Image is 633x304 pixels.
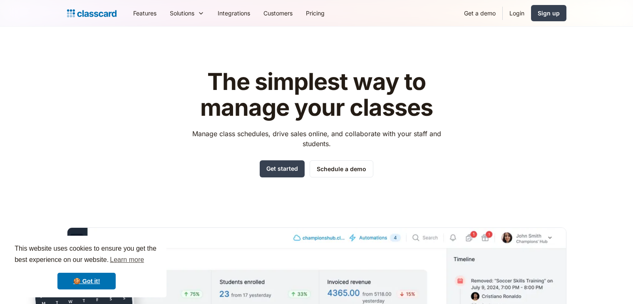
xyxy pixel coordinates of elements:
[57,273,116,289] a: dismiss cookie message
[299,4,331,22] a: Pricing
[531,5,566,21] a: Sign up
[257,4,299,22] a: Customers
[67,7,117,19] a: Logo
[538,9,560,17] div: Sign up
[7,236,166,297] div: cookieconsent
[503,4,531,22] a: Login
[211,4,257,22] a: Integrations
[170,9,194,17] div: Solutions
[184,129,449,149] p: Manage class schedules, drive sales online, and collaborate with your staff and students.
[127,4,163,22] a: Features
[457,4,502,22] a: Get a demo
[310,160,373,177] a: Schedule a demo
[260,160,305,177] a: Get started
[15,244,159,266] span: This website uses cookies to ensure you get the best experience on our website.
[184,69,449,120] h1: The simplest way to manage your classes
[109,254,145,266] a: learn more about cookies
[163,4,211,22] div: Solutions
